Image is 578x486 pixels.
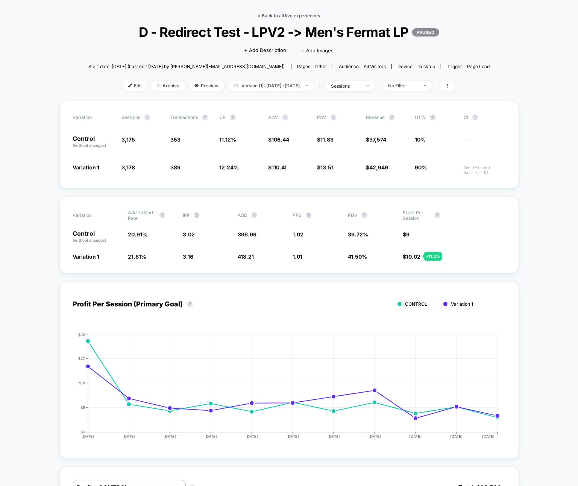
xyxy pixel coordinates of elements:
tspan: [DATE] [451,434,463,439]
img: end [424,85,426,86]
span: Variation 1 [451,301,473,307]
span: (without changes) [73,238,107,242]
span: Variation 1 [73,253,100,260]
span: 11.83 [321,136,334,143]
a: < Back to all live experiences [258,13,320,18]
tspan: $36 [78,332,85,337]
span: | [317,81,325,91]
button: ? [434,212,440,218]
button: ? [230,114,236,120]
span: $ [403,253,420,260]
span: + Add Description [244,47,287,54]
button: ? [361,212,367,218]
span: 37,574 [370,136,387,143]
span: 10.02 [406,253,420,260]
span: 10% [415,136,426,143]
span: 90% [415,164,427,171]
button: ? [472,114,478,120]
button: ? [430,114,436,120]
span: 389 [171,164,181,171]
span: Edit [123,81,147,91]
button: ? [282,114,288,120]
span: $ [317,164,334,171]
span: 20.91 % [128,231,147,238]
tspan: [DATE] [369,434,381,439]
span: 3,178 [122,164,135,171]
span: $ [366,136,387,143]
img: edit [128,84,132,87]
div: sessions [331,83,361,89]
button: ? [306,212,312,218]
span: other [315,64,327,69]
tspan: $0 [80,430,85,434]
span: --- [464,137,505,148]
span: 12.24 % [220,164,239,171]
span: desktop [417,64,435,69]
span: 39.72 % [348,231,368,238]
span: $ [317,136,334,143]
span: Start date: [DATE] (Last edit [DATE] by [PERSON_NAME][EMAIL_ADDRESS][DOMAIN_NAME]) [88,64,285,69]
span: D - Redirect Test - LPV2 -> Men's Fermat LP [108,24,470,40]
span: Version (1): [DATE] - [DATE] [228,81,314,91]
button: ? [159,212,165,218]
span: 1.02 [293,231,304,238]
span: 106.44 [272,136,290,143]
span: Add To Cart Rate [128,210,156,221]
span: $ [269,164,287,171]
img: calendar [234,84,238,87]
span: CR [220,114,226,120]
button: ? [331,114,337,120]
tspan: [DATE] [246,434,258,439]
img: end [367,85,369,87]
span: IPP [183,212,190,218]
tspan: [DATE] [410,434,422,439]
span: (without changes) [73,143,107,148]
span: 110.41 [272,164,287,171]
span: 3.16 [183,253,193,260]
span: ASD [238,212,247,218]
p: Control [73,136,114,148]
span: 1.01 [293,253,303,260]
tspan: $18 [79,381,85,385]
img: end [305,85,308,86]
tspan: [DATE] [482,434,495,439]
span: 353 [171,136,181,143]
span: PDV [348,212,358,218]
span: Preview [189,81,224,91]
div: Trigger: [447,64,490,69]
div: Pages: [297,64,327,69]
span: Variation [73,210,114,221]
span: Variation [73,114,114,120]
span: Sessions [122,114,141,120]
span: $ [403,231,410,238]
span: $ [269,136,290,143]
tspan: [DATE] [164,434,176,439]
span: 41.50 % [348,253,367,260]
tspan: $27 [78,356,85,361]
span: CI [464,114,505,120]
p: Control [73,230,120,243]
span: 42,949 [370,164,388,171]
button: ? [194,212,200,218]
span: OTW [415,114,457,120]
img: end [157,84,161,87]
span: 11.12 % [220,136,237,143]
span: Transactions [171,114,198,120]
tspan: [DATE] [82,434,94,439]
span: 3.02 [183,231,195,238]
span: All Visitors [364,64,386,69]
span: 9 [406,231,410,238]
tspan: [DATE] [205,434,217,439]
span: Insufficient data for CI [464,165,505,175]
span: 396.96 [238,231,256,238]
span: 21.81 % [128,253,146,260]
span: AOV [269,114,279,120]
button: ? [187,301,193,307]
button: ? [389,114,395,120]
span: 3,175 [122,136,135,143]
button: ? [202,114,208,120]
span: 13.51 [321,164,334,171]
span: CONTROL [405,301,428,307]
span: Page Load [467,64,490,69]
span: Revenue [366,114,385,120]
